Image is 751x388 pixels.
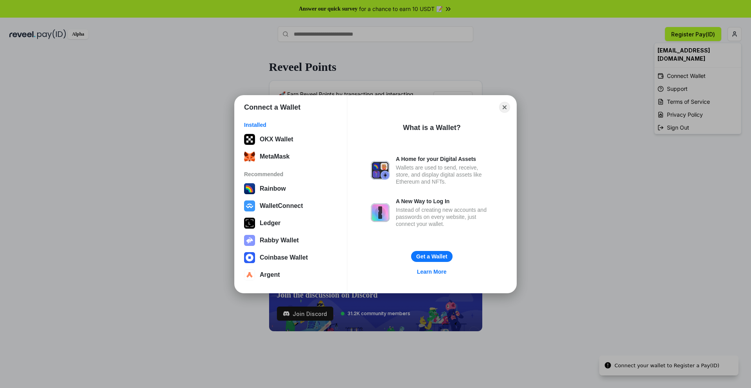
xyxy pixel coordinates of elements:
button: MetaMask [242,149,340,164]
h1: Connect a Wallet [244,103,300,112]
div: OKX Wallet [260,136,293,143]
div: Get a Wallet [416,253,447,260]
div: Recommended [244,171,338,178]
div: Instead of creating new accounts and passwords on every website, just connect your wallet. [396,206,493,227]
img: svg+xml,%3Csvg%20xmlns%3D%22http%3A%2F%2Fwww.w3.org%2F2000%2Fsvg%22%20fill%3D%22none%22%20viewBox... [371,203,390,222]
div: What is a Wallet? [403,123,460,132]
a: Learn More [412,267,451,277]
div: MetaMask [260,153,289,160]
img: svg+xml;base64,PHN2ZyB3aWR0aD0iMzUiIGhlaWdodD0iMzQiIHZpZXdCb3g9IjAgMCAzNSAzNCIgZmlsbD0ibm9uZSIgeG... [244,151,255,162]
img: svg+xml,%3Csvg%20xmlns%3D%22http%3A%2F%2Fwww.w3.org%2F2000%2Fsvg%22%20fill%3D%22none%22%20viewBox... [371,161,390,180]
img: svg+xml,%3Csvg%20width%3D%22120%22%20height%3D%22120%22%20viewBox%3D%220%200%20120%20120%22%20fil... [244,183,255,194]
button: Ledger [242,215,340,231]
div: Argent [260,271,280,278]
div: Coinbase Wallet [260,254,308,261]
button: Argent [242,267,340,283]
div: A Home for your Digital Assets [396,155,493,162]
div: A New Way to Log In [396,198,493,205]
div: Rainbow [260,185,286,192]
img: 5VZ71FV6L7PA3gg3tXrdQ+DgLhC+75Wq3no69P3MC0NFQpx2lL04Ql9gHK1bRDjsSBIvScBnDTk1WrlGIZBorIDEYJj+rhdgn... [244,134,255,145]
div: Installed [244,121,338,128]
div: WalletConnect [260,202,303,209]
img: svg+xml,%3Csvg%20width%3D%2228%22%20height%3D%2228%22%20viewBox%3D%220%200%2028%2028%22%20fill%3D... [244,252,255,263]
img: svg+xml,%3Csvg%20xmlns%3D%22http%3A%2F%2Fwww.w3.org%2F2000%2Fsvg%22%20width%3D%2228%22%20height%3... [244,218,255,229]
div: Rabby Wallet [260,237,299,244]
button: WalletConnect [242,198,340,214]
button: Coinbase Wallet [242,250,340,265]
div: Ledger [260,220,280,227]
div: Wallets are used to send, receive, store, and display digital assets like Ethereum and NFTs. [396,164,493,185]
button: Close [499,102,510,113]
div: Learn More [417,268,446,275]
button: OKX Wallet [242,132,340,147]
img: svg+xml,%3Csvg%20width%3D%2228%22%20height%3D%2228%22%20viewBox%3D%220%200%2028%2028%22%20fill%3D... [244,200,255,211]
img: svg+xml,%3Csvg%20xmlns%3D%22http%3A%2F%2Fwww.w3.org%2F2000%2Fsvg%22%20fill%3D%22none%22%20viewBox... [244,235,255,246]
img: svg+xml,%3Csvg%20width%3D%2228%22%20height%3D%2228%22%20viewBox%3D%220%200%2028%2028%22%20fill%3D... [244,269,255,280]
button: Rainbow [242,181,340,197]
button: Rabby Wallet [242,233,340,248]
button: Get a Wallet [411,251,453,262]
